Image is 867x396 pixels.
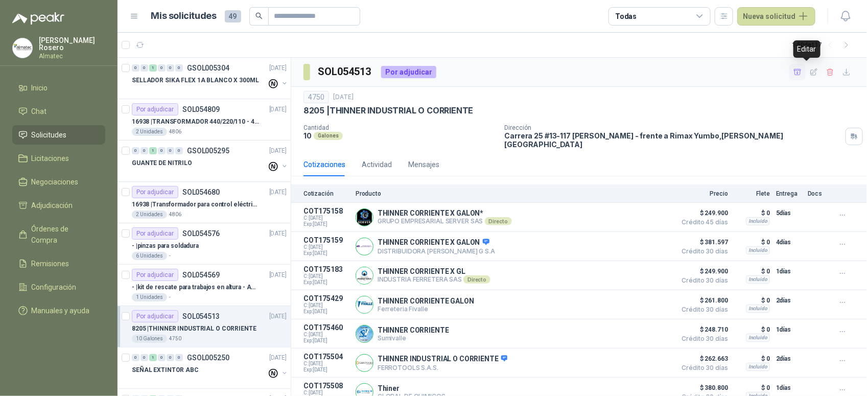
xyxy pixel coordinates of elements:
span: Crédito 30 días [677,307,728,313]
span: C: [DATE] [303,361,349,367]
h3: SOL054513 [318,64,373,80]
span: Negociaciones [32,176,79,188]
span: Exp: [DATE] [303,221,349,227]
p: Sumivalle [378,334,449,342]
a: Configuración [12,277,105,297]
span: $ 261.800 [677,294,728,307]
div: 0 [167,147,174,154]
p: [DATE] [269,353,287,363]
p: 1 días [776,382,802,394]
p: SELLADOR SIKA FLEX 1A BLANCO X 300ML [132,76,259,85]
div: Por adjudicar [132,269,178,281]
div: Todas [615,11,637,22]
button: Nueva solicitud [737,7,815,26]
div: 0 [167,64,174,72]
img: Logo peakr [12,12,64,25]
p: [PERSON_NAME] Rosero [39,37,105,51]
img: Company Logo [356,296,373,313]
div: 1 [149,354,157,361]
p: [DATE] [269,63,287,73]
div: 1 - 50 de 117 [792,37,855,53]
p: COT175159 [303,236,349,244]
span: C: [DATE] [303,273,349,279]
a: Negociaciones [12,172,105,192]
p: THINNER CORRIENTE X GALON [378,238,495,247]
p: 8205 | THINNER INDUSTRIAL O CORRIENTE [303,105,474,116]
a: Remisiones [12,254,105,273]
p: DISTRIBUIDORA [PERSON_NAME] G S.A [378,247,495,255]
div: 0 [140,64,148,72]
p: GSOL005304 [187,64,229,72]
p: Precio [677,190,728,197]
div: Incluido [746,217,770,225]
p: SOL054569 [182,271,220,278]
div: 10 Galones [132,335,167,343]
span: Exp: [DATE] [303,279,349,286]
span: Chat [32,106,47,117]
h1: Mis solicitudes [151,9,217,24]
p: [DATE] [269,105,287,114]
div: 0 [175,64,183,72]
div: Galones [314,132,343,140]
p: COT175158 [303,207,349,215]
span: $ 262.663 [677,353,728,365]
p: THINNER CORRIENTE GALON [378,297,474,305]
span: Configuración [32,282,77,293]
div: Incluido [746,275,770,284]
span: Adjudicación [32,200,73,211]
span: Manuales y ayuda [32,305,90,316]
a: Por adjudicarSOL054680[DATE] 16938 |Transformador para control eléctrico 440/220/110 - 45O VA.2 U... [118,182,291,223]
div: Actividad [362,159,392,170]
p: 1 días [776,323,802,336]
span: Licitaciones [32,153,69,164]
p: Cotización [303,190,349,197]
a: Solicitudes [12,125,105,145]
p: 16938 | TRANSFORMADOR 440/220/110 - 45O VA [132,117,259,127]
div: 6 Unidades [132,252,167,260]
span: Crédito 30 días [677,365,728,371]
p: THINNER INDUSTRIAL O CORRIENTE [378,355,507,364]
p: 16938 | Transformador para control eléctrico 440/220/110 - 45O VA. [132,200,259,209]
p: THINNER CORRIENTE [378,326,449,334]
a: Por adjudicarSOL054569[DATE] - |kit de rescate para trabajos en altura - ADJUNTAR FICHA TECNICA1 ... [118,265,291,306]
p: $ 0 [734,294,770,307]
p: SEÑAL EXTINTOR ABC [132,365,199,375]
span: Exp: [DATE] [303,338,349,344]
div: 2 Unidades [132,128,167,136]
p: Entrega [776,190,802,197]
p: [DATE] [333,92,354,102]
span: search [255,12,263,19]
p: 4806 [169,211,181,219]
p: [DATE] [269,229,287,239]
div: 0 [167,354,174,361]
p: $ 0 [734,323,770,336]
p: - | pinzas para soldadura [132,241,199,251]
span: Crédito 30 días [677,277,728,284]
div: Por adjudicar [132,227,178,240]
p: THINNER CORRIENTE X GL [378,267,490,275]
p: COT175504 [303,353,349,361]
span: Solicitudes [32,129,67,141]
p: FERROTOOLS S.A.S. [378,364,507,371]
p: Ferreteria Fivalle [378,305,474,313]
p: GUANTE DE NITRILO [132,158,192,168]
span: C: [DATE] [303,302,349,309]
span: Crédito 30 días [677,336,728,342]
p: 4 días [776,236,802,248]
div: Por adjudicar [132,310,178,322]
a: Adjudicación [12,196,105,215]
div: 0 [158,64,166,72]
span: C: [DATE] [303,332,349,338]
p: - [169,293,171,301]
div: Incluido [746,334,770,342]
span: C: [DATE] [303,390,349,396]
div: 1 Unidades [132,293,167,301]
span: Inicio [32,82,48,94]
a: Por adjudicarSOL054513[DATE] 8205 |THINNER INDUSTRIAL O CORRIENTE10 Galones4750 [118,306,291,347]
p: - | kit de rescate para trabajos en altura - ADJUNTAR FICHA TECNICA [132,283,259,292]
span: C: [DATE] [303,244,349,250]
p: SOL054680 [182,189,220,196]
a: Licitaciones [12,149,105,168]
span: Exp: [DATE] [303,250,349,257]
div: 1 [149,147,157,154]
